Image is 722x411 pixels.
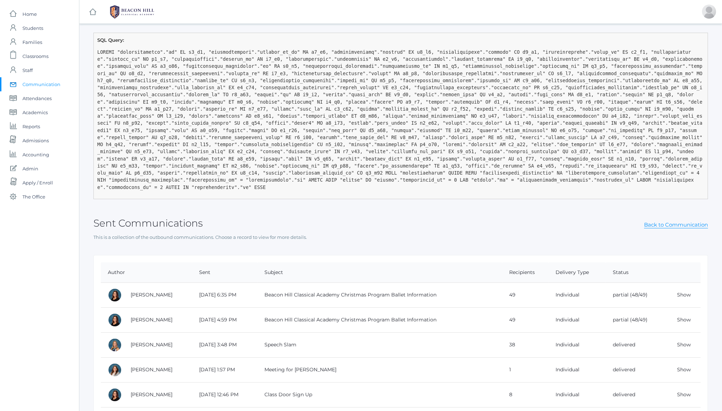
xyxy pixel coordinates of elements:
td: Beacon Hill Classical Academy Christmas Program Ballet Information [257,282,502,307]
img: 1_BHCALogos-05.png [106,3,158,21]
span: The Office [22,190,45,204]
span: Academics [22,105,48,119]
div: Emily Balli [108,313,122,327]
p: This is a collection of the outbound communications. Choose a record to view for more details. [93,234,708,241]
th: Author [101,262,192,283]
td: delivered [606,357,670,382]
td: Individual [549,332,605,357]
a: Back to Communication [644,221,708,228]
td: delivered [606,382,670,407]
td: Individual [549,282,605,307]
th: Subject [257,262,502,283]
td: Individual [549,307,605,332]
td: [DATE] 1:57 PM [192,357,258,382]
a: Show [677,341,691,348]
span: Families [22,35,42,49]
span: Attendances [22,91,52,105]
span: Home [22,7,37,21]
pre: LOREMI "dolorsitametco"."ad" EL s3_d1, "eiusmodtempori"."utlabor_et_do" MA a7_e6, "adminimveniamq... [97,48,704,191]
h2: Sent Communications [93,218,203,229]
td: delivered [606,332,670,357]
td: 1 [502,357,549,382]
td: [DATE] 3:48 PM [192,332,258,357]
span: Classrooms [22,49,48,63]
a: Show [677,366,691,373]
a: [PERSON_NAME] [131,317,172,323]
td: Individual [549,382,605,407]
a: Show [677,292,691,298]
div: Courtney Nicholls [108,338,122,352]
td: Class Door Sign Up [257,382,502,407]
a: [PERSON_NAME] [131,391,172,398]
a: Show [677,317,691,323]
td: 8 [502,382,549,407]
td: 49 [502,307,549,332]
td: Speech Slam [257,332,502,357]
strong: SQL Query: [97,37,124,43]
th: Recipients [502,262,549,283]
div: Jason Roberts [702,5,716,19]
a: [PERSON_NAME] [131,341,172,348]
a: [PERSON_NAME] [131,292,172,298]
span: Students [22,21,43,35]
span: Communication [22,77,60,91]
th: Sent [192,262,258,283]
div: Emily Balli [108,288,122,302]
td: Meeting for [PERSON_NAME] [257,357,502,382]
td: partial (48/49) [606,307,670,332]
span: Reports [22,119,40,133]
th: Delivery Type [549,262,605,283]
a: Show [677,391,691,398]
td: [DATE] 6:35 PM [192,282,258,307]
span: Staff [22,63,33,77]
a: [PERSON_NAME] [131,366,172,373]
td: Individual [549,357,605,382]
span: Admin [22,162,38,176]
td: Beacon Hill Classical Academy Christmas Program Ballet Information [257,307,502,332]
div: Jordan Alstot [108,363,122,377]
td: 38 [502,332,549,357]
td: partial (48/49) [606,282,670,307]
td: [DATE] 12:46 PM [192,382,258,407]
th: Status [606,262,670,283]
span: Accounting [22,148,49,162]
span: Admissions [22,133,49,148]
div: Emily Balli [108,388,122,402]
span: Apply / Enroll [22,176,53,190]
td: 49 [502,282,549,307]
td: [DATE] 4:59 PM [192,307,258,332]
